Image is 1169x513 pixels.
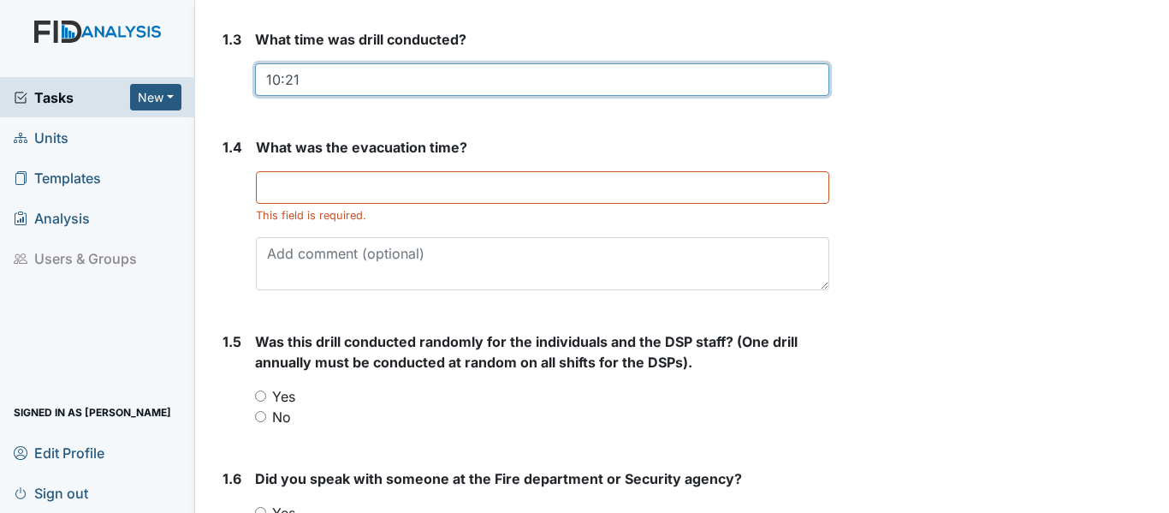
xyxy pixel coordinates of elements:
[256,139,467,156] span: What was the evacuation time?
[14,399,171,426] span: Signed in as [PERSON_NAME]
[14,164,101,191] span: Templates
[223,137,242,158] label: 1.4
[223,468,241,489] label: 1.6
[130,84,181,110] button: New
[223,331,241,352] label: 1.5
[255,411,266,422] input: No
[14,87,130,108] a: Tasks
[256,207,829,224] div: This field is required.
[14,439,104,466] span: Edit Profile
[272,386,295,407] label: Yes
[255,333,798,371] span: Was this drill conducted randomly for the individuals and the DSP staff? (One drill annually must...
[255,391,266,402] input: Yes
[223,29,241,50] label: 1.3
[272,407,291,427] label: No
[14,205,90,231] span: Analysis
[14,124,68,151] span: Units
[255,470,742,487] span: Did you speak with someone at the Fire department or Security agency?
[255,31,466,48] span: What time was drill conducted?
[14,480,88,506] span: Sign out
